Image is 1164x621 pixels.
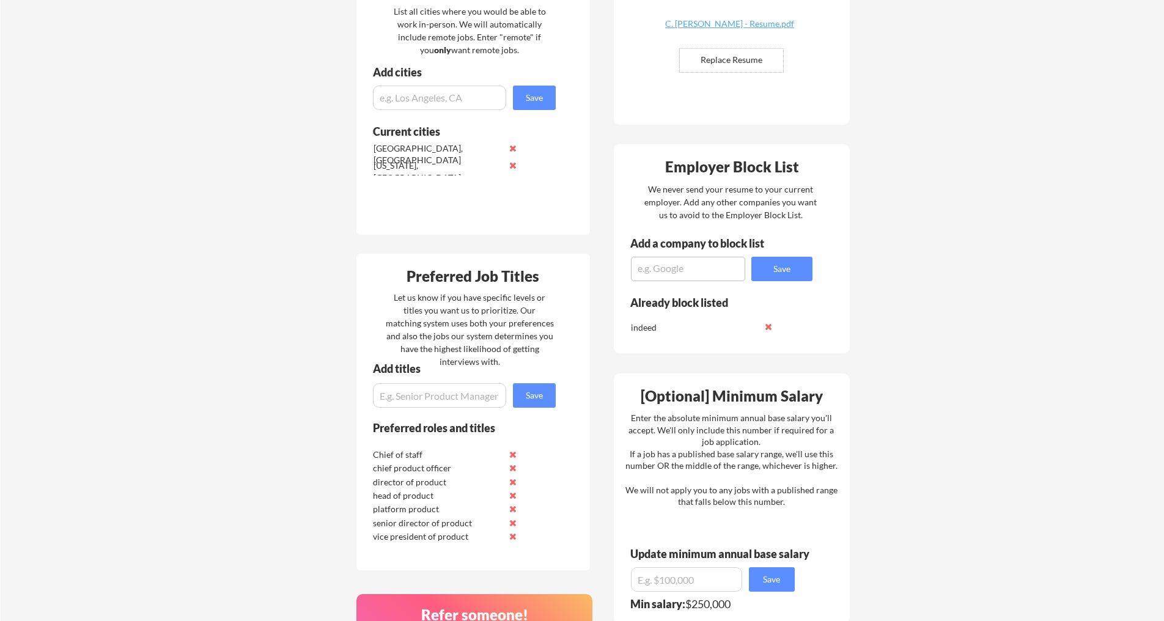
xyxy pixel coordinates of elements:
[630,548,814,559] div: Update minimum annual base salary
[373,462,502,474] div: chief product officer
[631,322,760,334] div: indeed
[373,476,502,488] div: director of product
[373,422,539,433] div: Preferred roles and titles
[374,142,503,166] div: [GEOGRAPHIC_DATA], [GEOGRAPHIC_DATA]
[751,257,812,281] button: Save
[644,183,818,221] div: We never send your resume to your current employer. Add any other companies you want us to avoid ...
[373,383,506,408] input: E.g. Senior Product Manager
[513,86,556,110] button: Save
[749,567,795,592] button: Save
[618,389,845,403] div: [Optional] Minimum Salary
[373,86,506,110] input: e.g. Los Angeles, CA
[373,67,559,78] div: Add cities
[373,449,502,461] div: Chief of staff
[513,383,556,408] button: Save
[386,291,554,368] div: Let us know if you have specific levels or titles you want us to prioritize. Our matching system ...
[373,517,502,529] div: senior director of product
[657,20,803,28] div: C. [PERSON_NAME] - Resume.pdf
[373,531,502,543] div: vice president of product
[373,126,542,137] div: Current cities
[630,597,685,611] strong: Min salary:
[630,598,803,609] div: $250,000
[630,238,783,249] div: Add a company to block list
[619,160,846,174] div: Employer Block List
[359,269,587,284] div: Preferred Job Titles
[373,490,502,502] div: head of product
[386,5,554,56] div: List all cities where you would be able to work in-person. We will automatically include remote j...
[373,363,545,374] div: Add titles
[631,567,742,592] input: E.g. $100,000
[625,412,838,508] div: Enter the absolute minimum annual base salary you'll accept. We'll only include this number if re...
[373,503,502,515] div: platform product
[657,20,803,39] a: C. [PERSON_NAME] - Resume.pdf
[434,45,451,55] strong: only
[630,297,796,308] div: Already block listed
[374,160,503,183] div: [US_STATE], [GEOGRAPHIC_DATA]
